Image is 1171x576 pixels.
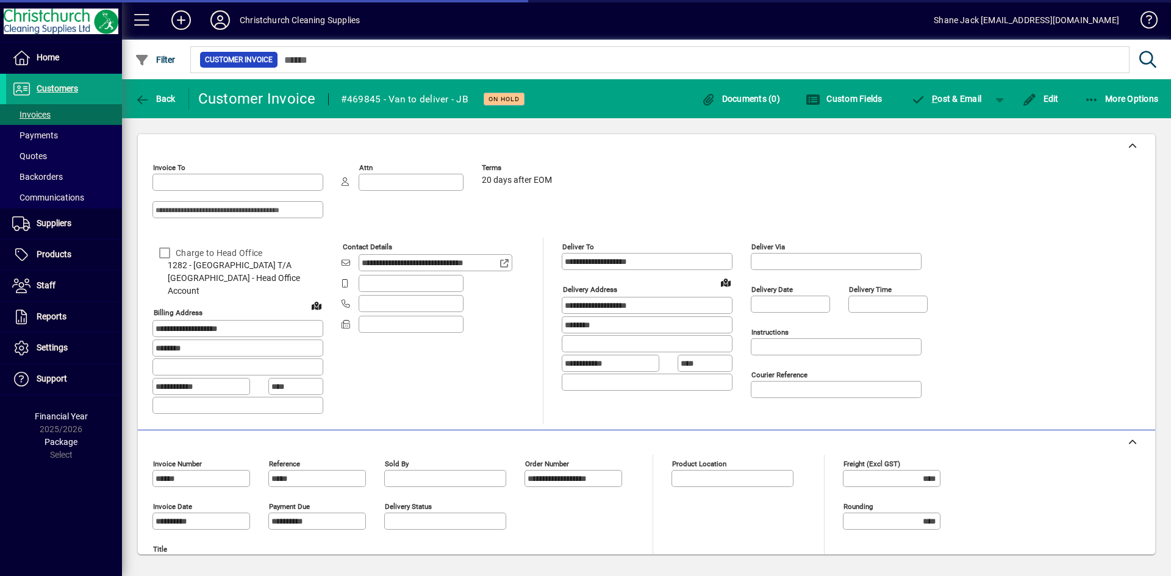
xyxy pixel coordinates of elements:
[751,243,785,251] mat-label: Deliver via
[153,502,192,510] mat-label: Invoice date
[6,333,122,363] a: Settings
[153,459,202,468] mat-label: Invoice number
[341,90,468,109] div: #469845 - Van to deliver - JB
[843,459,900,468] mat-label: Freight (excl GST)
[6,271,122,301] a: Staff
[698,88,783,110] button: Documents (0)
[37,374,67,383] span: Support
[359,163,373,172] mat-label: Attn
[716,272,736,292] a: View on map
[1131,2,1156,42] a: Knowledge Base
[6,364,122,394] a: Support
[12,130,58,140] span: Payments
[751,371,808,379] mat-label: Courier Reference
[672,459,726,468] mat-label: Product location
[37,84,78,93] span: Customers
[932,94,937,104] span: P
[37,280,56,290] span: Staff
[12,151,47,161] span: Quotes
[701,94,780,104] span: Documents (0)
[135,55,176,65] span: Filter
[482,164,555,172] span: Terms
[12,110,51,119] span: Invoices
[269,502,310,510] mat-label: Payment due
[152,259,323,297] span: 1282 - [GEOGRAPHIC_DATA] T/A [GEOGRAPHIC_DATA] - Head Office Account
[6,240,122,270] a: Products
[6,146,122,166] a: Quotes
[307,296,326,315] a: View on map
[269,459,300,468] mat-label: Reference
[6,302,122,332] a: Reports
[1022,94,1059,104] span: Edit
[905,88,988,110] button: Post & Email
[6,43,122,73] a: Home
[37,52,59,62] span: Home
[849,285,892,294] mat-label: Delivery time
[385,459,409,468] mat-label: Sold by
[132,88,179,110] button: Back
[35,411,88,421] span: Financial Year
[37,311,66,321] span: Reports
[162,9,201,31] button: Add
[135,94,176,104] span: Back
[806,94,883,104] span: Custom Fields
[205,54,273,66] span: Customer Invoice
[1084,94,1159,104] span: More Options
[6,187,122,208] a: Communications
[37,218,71,228] span: Suppliers
[525,459,569,468] mat-label: Order number
[132,49,179,71] button: Filter
[385,502,432,510] mat-label: Delivery status
[198,89,316,108] div: Customer Invoice
[562,243,594,251] mat-label: Deliver To
[12,193,84,202] span: Communications
[6,125,122,146] a: Payments
[153,544,167,553] mat-label: Title
[803,88,886,110] button: Custom Fields
[482,176,552,185] span: 20 days after EOM
[911,94,982,104] span: ost & Email
[934,10,1119,30] div: Shane Jack [EMAIL_ADDRESS][DOMAIN_NAME]
[1019,88,1062,110] button: Edit
[489,95,520,103] span: On hold
[122,88,189,110] app-page-header-button: Back
[201,9,240,31] button: Profile
[751,328,789,336] mat-label: Instructions
[37,343,68,352] span: Settings
[751,285,793,294] mat-label: Delivery date
[240,10,360,30] div: Christchurch Cleaning Supplies
[843,502,873,510] mat-label: Rounding
[12,172,63,182] span: Backorders
[6,166,122,187] a: Backorders
[1081,88,1162,110] button: More Options
[45,437,77,447] span: Package
[37,249,71,259] span: Products
[153,163,185,172] mat-label: Invoice To
[6,208,122,239] a: Suppliers
[6,104,122,125] a: Invoices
